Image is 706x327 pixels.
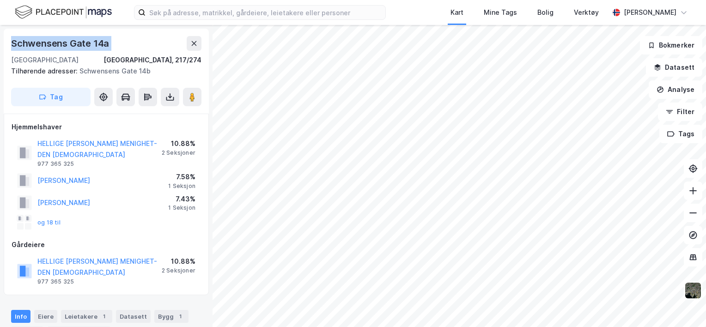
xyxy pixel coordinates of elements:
[37,160,74,168] div: 977 365 325
[146,6,385,19] input: Søk på adresse, matrikkel, gårdeiere, leietakere eller personer
[162,256,195,267] div: 10.88%
[684,282,702,299] img: 9k=
[11,88,91,106] button: Tag
[162,149,195,157] div: 2 Seksjoner
[15,4,112,20] img: logo.f888ab2527a4732fd821a326f86c7f29.svg
[660,283,706,327] iframe: Chat Widget
[11,66,194,77] div: Schwensens Gate 14b
[168,171,195,182] div: 7.58%
[37,278,74,285] div: 977 365 325
[649,80,702,99] button: Analyse
[12,239,201,250] div: Gårdeiere
[162,267,195,274] div: 2 Seksjoner
[658,103,702,121] button: Filter
[168,182,195,190] div: 1 Seksjon
[659,125,702,143] button: Tags
[484,7,517,18] div: Mine Tags
[624,7,676,18] div: [PERSON_NAME]
[450,7,463,18] div: Kart
[154,310,189,323] div: Bygg
[116,310,151,323] div: Datasett
[11,54,79,66] div: [GEOGRAPHIC_DATA]
[11,67,79,75] span: Tilhørende adresser:
[162,138,195,149] div: 10.88%
[168,194,195,205] div: 7.43%
[11,36,111,51] div: Schwensens Gate 14a
[61,310,112,323] div: Leietakere
[11,310,30,323] div: Info
[640,36,702,54] button: Bokmerker
[103,54,201,66] div: [GEOGRAPHIC_DATA], 217/274
[646,58,702,77] button: Datasett
[34,310,57,323] div: Eiere
[574,7,599,18] div: Verktøy
[176,312,185,321] div: 1
[12,121,201,133] div: Hjemmelshaver
[537,7,554,18] div: Bolig
[168,204,195,212] div: 1 Seksjon
[99,312,109,321] div: 1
